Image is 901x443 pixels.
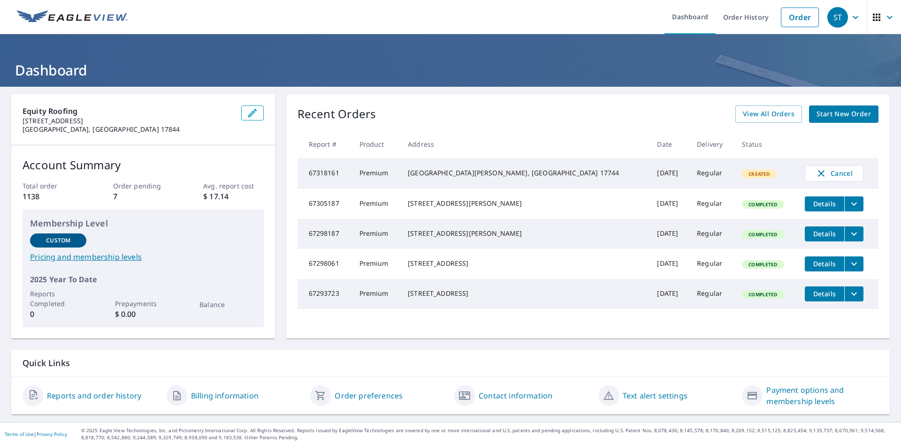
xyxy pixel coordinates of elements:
button: filesDropdownBtn-67298061 [844,256,863,271]
a: Terms of Use [5,431,34,437]
td: Regular [689,279,734,309]
a: Pricing and membership levels [30,251,256,263]
p: Prepayments [115,299,171,308]
span: Completed [743,291,783,298]
div: ST [827,7,848,28]
div: [STREET_ADDRESS][PERSON_NAME] [408,229,642,238]
p: Order pending [113,181,173,191]
th: Address [400,130,649,158]
p: $ 0.00 [115,308,171,320]
div: [GEOGRAPHIC_DATA][PERSON_NAME], [GEOGRAPHIC_DATA] 17744 [408,168,642,178]
p: Equity Roofing [23,105,234,117]
a: Privacy Policy [37,431,67,437]
span: Details [810,229,839,238]
p: Total order [23,181,83,191]
p: Recent Orders [298,105,376,123]
span: View All Orders [743,108,794,120]
a: View All Orders [735,105,802,123]
td: [DATE] [649,249,689,279]
span: Details [810,199,839,208]
td: [DATE] [649,279,689,309]
td: 67305187 [298,189,352,219]
p: [GEOGRAPHIC_DATA], [GEOGRAPHIC_DATA] 17844 [23,125,234,134]
p: Avg. report cost [203,181,263,191]
span: Completed [743,261,783,268]
button: filesDropdownBtn-67298187 [844,226,863,241]
th: Status [734,130,797,158]
span: Details [810,259,839,268]
td: Regular [689,249,734,279]
button: Cancel [805,165,863,181]
th: Date [649,130,689,158]
td: [DATE] [649,158,689,189]
button: detailsBtn-67298061 [805,256,844,271]
p: 0 [30,308,86,320]
td: Premium [352,249,401,279]
p: 2025 Year To Date [30,274,256,285]
span: Cancel [815,168,854,179]
a: Order preferences [335,390,403,401]
a: Order [781,8,819,27]
p: [STREET_ADDRESS] [23,117,234,125]
td: 67298187 [298,219,352,249]
span: Completed [743,231,783,238]
p: Custom [46,236,70,245]
button: detailsBtn-67293723 [805,286,844,301]
p: Reports Completed [30,289,86,308]
a: Text alert settings [623,390,687,401]
td: Regular [689,219,734,249]
th: Delivery [689,130,734,158]
a: Contact information [479,390,552,401]
td: 67293723 [298,279,352,309]
h1: Dashboard [11,60,890,80]
a: Reports and order history [47,390,141,401]
p: 1138 [23,191,83,202]
p: Balance [199,300,256,309]
span: Completed [743,201,783,208]
td: 67318161 [298,158,352,189]
p: | [5,431,67,437]
p: © 2025 Eagle View Technologies, Inc. and Pictometry International Corp. All Rights Reserved. Repo... [81,427,896,441]
td: [DATE] [649,189,689,219]
div: [STREET_ADDRESS][PERSON_NAME] [408,199,642,208]
a: Billing information [191,390,259,401]
td: Premium [352,158,401,189]
p: Quick Links [23,357,878,369]
td: 67298061 [298,249,352,279]
span: Start New Order [817,108,871,120]
p: Membership Level [30,217,256,230]
a: Payment options and membership levels [766,384,878,407]
div: [STREET_ADDRESS] [408,259,642,268]
div: [STREET_ADDRESS] [408,289,642,298]
td: Regular [689,189,734,219]
img: EV Logo [17,10,128,24]
th: Product [352,130,401,158]
p: 7 [113,191,173,202]
button: detailsBtn-67305187 [805,196,844,211]
td: Premium [352,189,401,219]
p: $ 17.14 [203,191,263,202]
p: Account Summary [23,157,264,173]
button: filesDropdownBtn-67293723 [844,286,863,301]
button: detailsBtn-67298187 [805,226,844,241]
td: Premium [352,219,401,249]
span: Created [743,171,775,177]
span: Details [810,289,839,298]
th: Report # [298,130,352,158]
a: Start New Order [809,105,878,123]
td: Premium [352,279,401,309]
button: filesDropdownBtn-67305187 [844,196,863,211]
td: [DATE] [649,219,689,249]
td: Regular [689,158,734,189]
